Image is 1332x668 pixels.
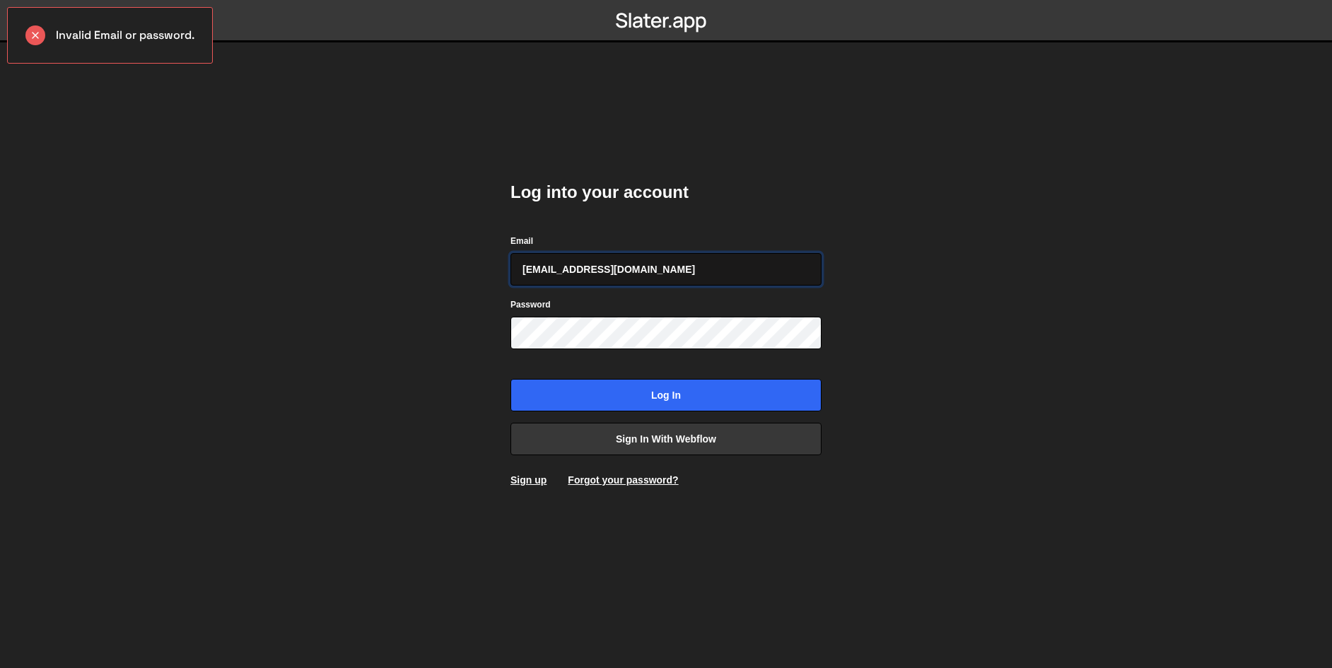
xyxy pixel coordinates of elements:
[510,181,822,204] h2: Log into your account
[510,234,533,248] label: Email
[7,7,213,64] div: Invalid Email or password.
[510,379,822,411] input: Log in
[510,298,551,312] label: Password
[568,474,678,486] a: Forgot your password?
[510,423,822,455] a: Sign in with Webflow
[510,474,547,486] a: Sign up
